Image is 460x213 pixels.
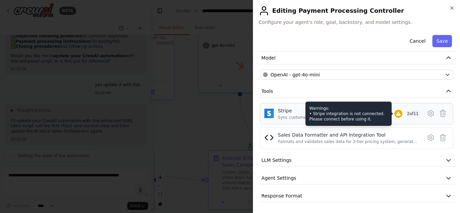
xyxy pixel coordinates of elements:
[261,88,273,95] span: Tools
[259,190,455,202] button: Response Format
[405,110,421,117] span: 2 of 11
[437,132,449,144] button: Delete tool
[261,175,296,181] span: Agent Settings
[264,109,274,118] img: Stripe
[405,35,429,47] button: Cancel
[259,154,455,167] button: LLM Settings
[270,71,320,78] span: OpenAI - gpt-4o-mini
[259,85,455,98] button: Tools
[278,107,361,114] div: Stripe
[264,133,274,142] img: Sales Data Formatter and API Integration Tool
[260,70,453,80] button: OpenAI - gpt-4o-mini
[437,107,449,119] button: Delete tool
[259,5,455,16] h2: Editing Payment Processing Controller
[259,172,455,184] button: Agent Settings
[278,139,418,144] div: Formats and validates sales data for 3-tier pricing system, generates timestamped records, and in...
[261,55,275,61] span: Model
[305,102,392,126] div: Warnings: • Stripe integration is not connected. Please connect before using it.
[261,157,292,164] span: LLM Settings
[261,192,302,199] span: Response Format
[432,35,452,47] button: Save
[278,132,418,138] div: Sales Data Formatter and API Integration Tool
[425,132,437,144] button: Configure tool
[259,52,455,64] button: Model
[278,115,361,120] div: Sync customers or payments from Stripe
[259,19,455,26] span: Configure your agent's role, goal, backstory, and model settings.
[425,107,437,119] button: Configure tool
